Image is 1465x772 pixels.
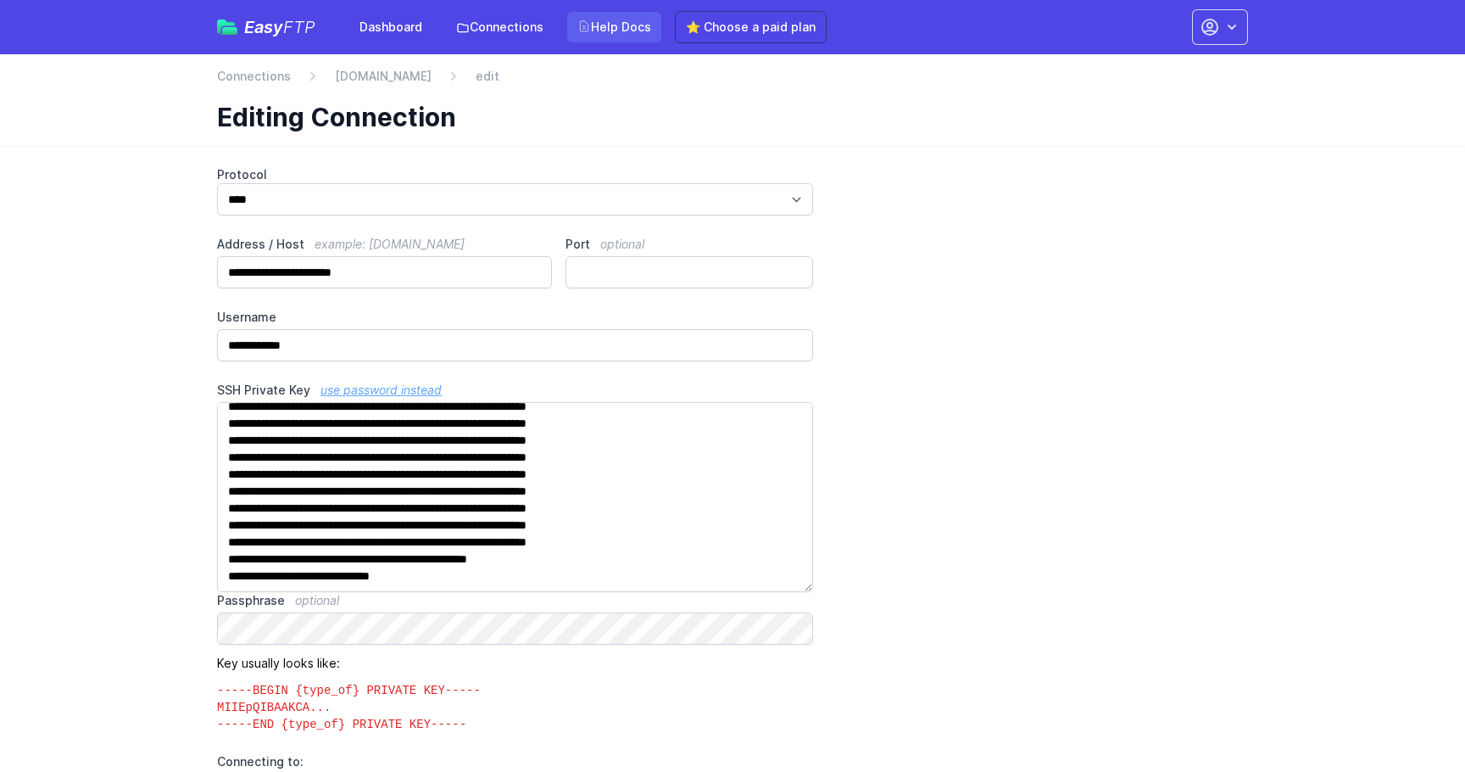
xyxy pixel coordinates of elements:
a: Connections [446,12,554,42]
span: optional [600,237,644,251]
label: Port [565,236,813,253]
code: -----BEGIN {type_of} PRIVATE KEY----- MIIEpQIBAAKCA... -----END {type_of} PRIVATE KEY----- [217,672,813,733]
img: easyftp_logo.png [217,20,237,35]
a: Dashboard [349,12,432,42]
span: example: [DOMAIN_NAME] [315,237,465,251]
label: Passphrase [217,592,813,609]
span: edit [476,68,499,85]
label: Protocol [217,166,813,183]
span: optional [295,593,339,607]
label: SSH Private Key [217,382,813,399]
label: Address / Host [217,236,552,253]
a: EasyFTP [217,19,315,36]
a: use password instead [320,383,442,397]
span: Easy [244,19,315,36]
a: ⭐ Choose a paid plan [675,11,827,43]
label: Username [217,309,813,326]
iframe: Drift Widget Chat Controller [1380,687,1445,752]
p: Key usually looks like: [217,645,813,733]
a: Connections [217,68,291,85]
span: Connecting to: [217,754,304,769]
nav: Breadcrumb [217,68,1248,95]
span: FTP [283,17,315,37]
a: Help Docs [567,12,661,42]
a: [DOMAIN_NAME] [335,68,432,85]
h1: Editing Connection [217,102,1234,132]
